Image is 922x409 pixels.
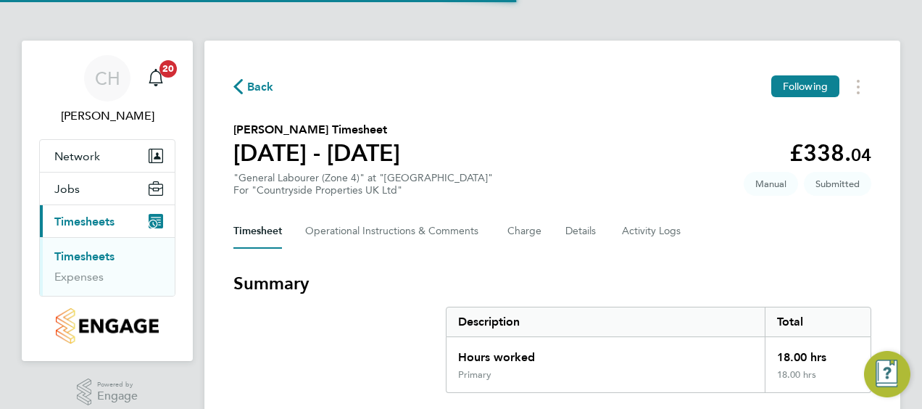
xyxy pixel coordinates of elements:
div: Timesheets [40,237,175,296]
button: Activity Logs [622,214,683,249]
span: 20 [159,60,177,78]
a: Expenses [54,270,104,284]
button: Network [40,140,175,172]
button: Back [233,78,274,96]
span: Back [247,78,274,96]
button: Timesheets Menu [845,75,871,98]
span: Network [54,149,100,163]
nav: Main navigation [22,41,193,361]
span: Engage [97,390,138,402]
h3: Summary [233,272,871,295]
button: Timesheets [40,205,175,237]
span: Following [783,80,828,93]
div: Description [447,307,765,336]
button: Timesheet [233,214,282,249]
div: Total [765,307,871,336]
button: Jobs [40,173,175,204]
a: Timesheets [54,249,115,263]
img: countryside-properties-logo-retina.png [56,308,158,344]
span: Chris Hickey [39,107,175,125]
h2: [PERSON_NAME] Timesheet [233,121,400,139]
div: For "Countryside Properties UK Ltd" [233,184,493,197]
div: 18.00 hrs [765,337,871,369]
button: Details [565,214,599,249]
span: CH [95,69,120,88]
span: Powered by [97,379,138,391]
a: CH[PERSON_NAME] [39,55,175,125]
app-decimal: £338. [789,139,871,167]
div: 18.00 hrs [765,369,871,392]
a: Go to home page [39,308,175,344]
button: Operational Instructions & Comments [305,214,484,249]
button: Charge [507,214,542,249]
span: 04 [851,144,871,165]
span: Jobs [54,182,80,196]
div: "General Labourer (Zone 4)" at "[GEOGRAPHIC_DATA]" [233,172,493,197]
button: Engage Resource Center [864,351,910,397]
div: Primary [458,369,491,381]
span: Timesheets [54,215,115,228]
div: Hours worked [447,337,765,369]
h1: [DATE] - [DATE] [233,139,400,168]
a: Powered byEngage [77,379,138,406]
button: Following [771,75,839,97]
a: 20 [141,55,170,102]
span: This timesheet is Submitted. [804,172,871,196]
div: Summary [446,307,871,393]
span: This timesheet was manually created. [744,172,798,196]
